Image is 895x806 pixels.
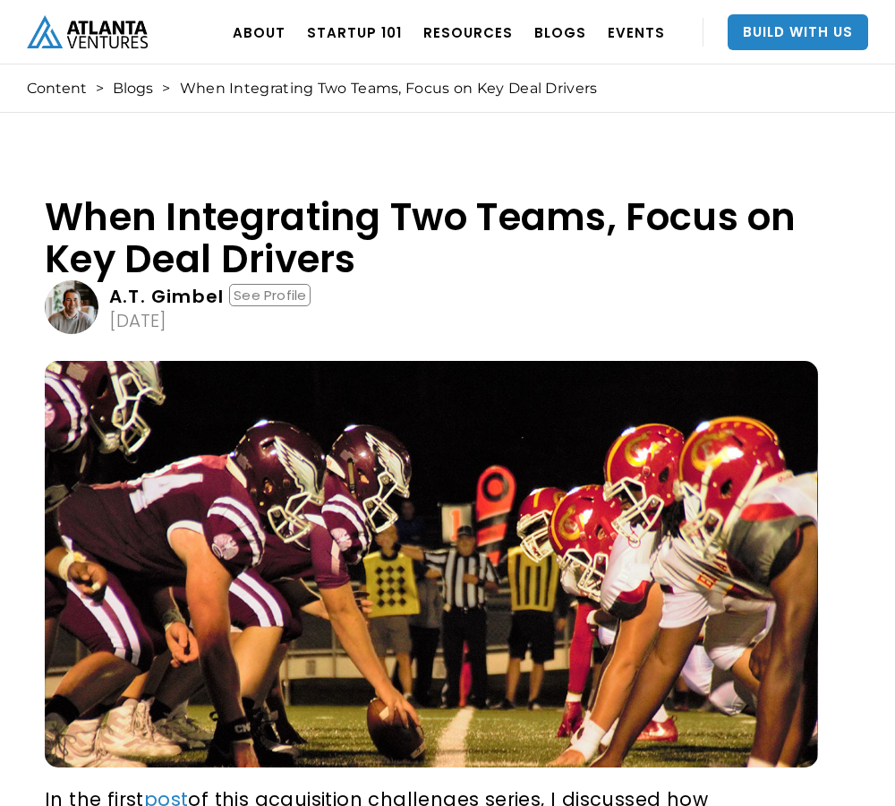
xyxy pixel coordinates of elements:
div: A.T. Gimbel [109,287,224,305]
a: Content [27,80,87,98]
div: > [96,80,104,98]
div: When Integrating Two Teams, Focus on Key Deal Drivers [180,80,598,98]
a: BLOGS [534,7,586,57]
a: A.T. GimbelSee Profile[DATE] [45,280,818,334]
a: ABOUT [233,7,286,57]
a: Build With Us [728,14,868,50]
div: > [162,80,170,98]
a: Startup 101 [307,7,402,57]
a: EVENTS [608,7,665,57]
div: See Profile [229,284,311,306]
a: Blogs [113,80,153,98]
div: [DATE] [109,312,166,330]
h1: When Integrating Two Teams, Focus on Key Deal Drivers [45,196,818,280]
a: RESOURCES [423,7,513,57]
